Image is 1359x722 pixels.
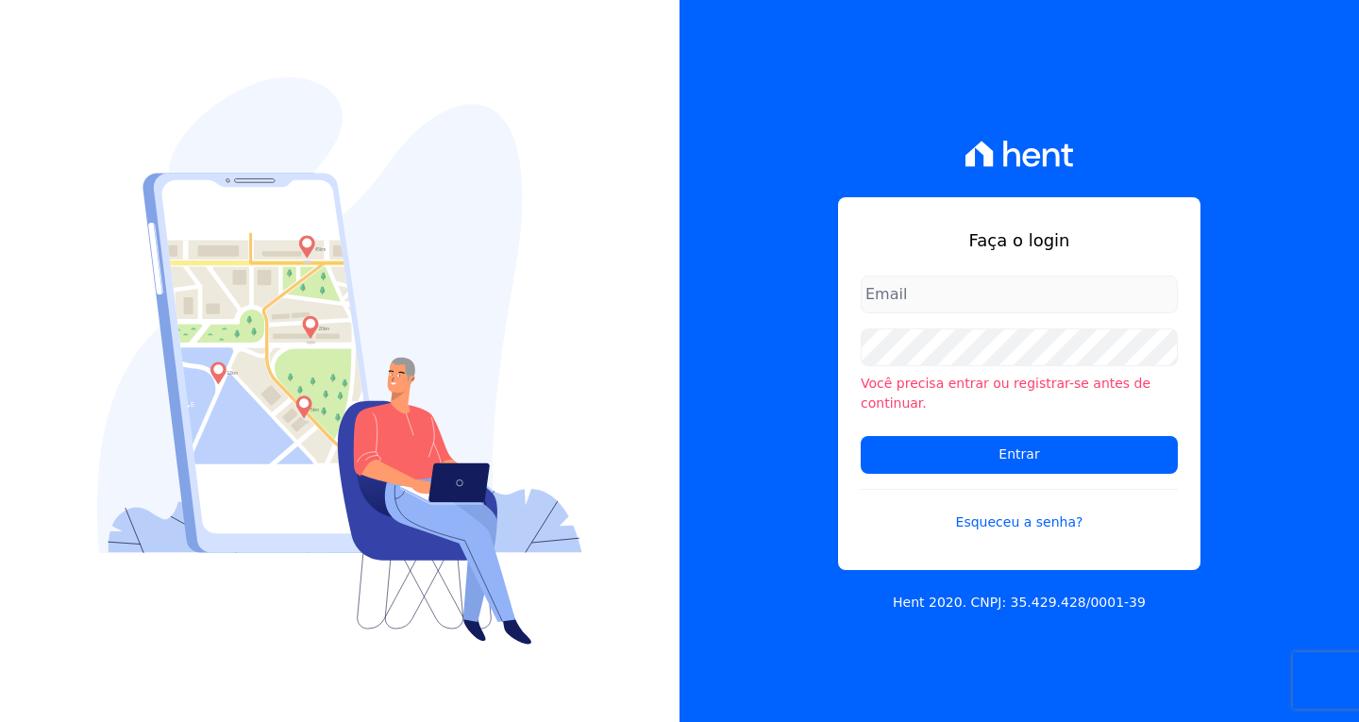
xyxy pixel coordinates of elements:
li: Você precisa entrar ou registrar-se antes de continuar. [861,374,1178,413]
input: Email [861,276,1178,313]
input: Entrar [861,436,1178,474]
img: Login [97,77,582,645]
a: Esqueceu a senha? [861,489,1178,532]
p: Hent 2020. CNPJ: 35.429.428/0001-39 [893,593,1146,613]
h1: Faça o login [861,227,1178,253]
